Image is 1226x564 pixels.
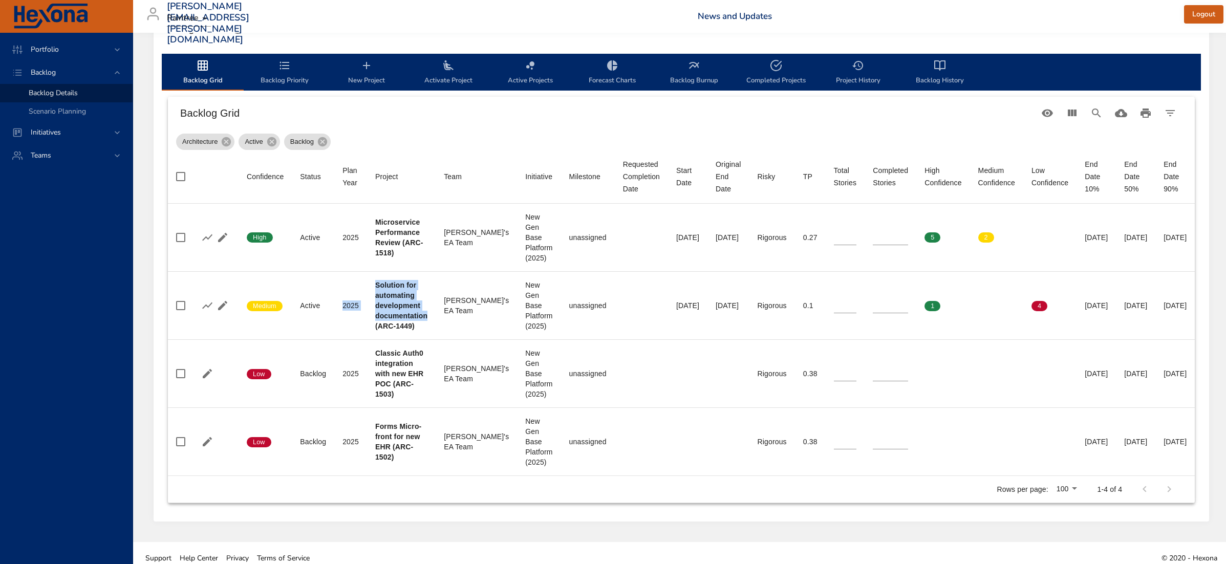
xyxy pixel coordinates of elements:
div: [DATE] [1124,437,1147,447]
span: Scenario Planning [29,106,86,116]
h6: Backlog Grid [180,105,1035,121]
img: Hexona [12,4,89,29]
div: Rigorous [757,437,786,447]
button: Edit Project Details [200,434,215,449]
div: [DATE] [1124,300,1147,311]
div: Plan Year [342,164,359,189]
div: Active [300,232,326,243]
div: High Confidence [924,164,961,189]
div: Milestone [569,170,600,183]
div: 100 [1052,482,1081,497]
div: [PERSON_NAME]'s EA Team [444,363,509,384]
div: Active [300,300,326,311]
span: 2 [978,233,994,242]
span: Low [247,370,271,379]
div: unassigned [569,437,607,447]
span: Medium [247,301,283,311]
span: Project [375,170,427,183]
div: Medium Confidence [978,164,1015,189]
div: [DATE] [1164,232,1187,243]
div: New Gen Base Platform (2025) [525,280,552,331]
div: unassigned [569,300,607,311]
div: Rigorous [757,232,786,243]
div: Sort [1031,164,1068,189]
span: Backlog Priority [250,59,319,86]
b: Microservice Performance Review (ARC-1518) [375,218,423,257]
a: News and Updates [698,10,772,22]
div: [DATE] [716,300,741,311]
div: Sort [525,170,552,183]
div: [PERSON_NAME]'s EA Team [444,295,509,316]
div: Risky [757,170,775,183]
div: New Gen Base Platform (2025) [525,416,552,467]
div: Sort [444,170,462,183]
b: Solution for automating development documentation (ARC-1449) [375,281,427,330]
div: 2025 [342,300,359,311]
div: Sort [247,170,284,183]
span: Logout [1192,8,1215,21]
div: Sort [978,164,1015,189]
span: High [247,233,273,242]
span: Low Confidence [1031,164,1068,189]
div: Total Stories [834,164,857,189]
div: End Date 90% [1164,158,1187,195]
span: Status [300,170,326,183]
span: New Project [332,59,401,86]
div: Rigorous [757,368,786,379]
button: Search [1084,101,1109,125]
span: Active [239,137,269,147]
span: Team [444,170,509,183]
span: Backlog [23,68,64,77]
span: Backlog History [905,59,975,86]
p: 1-4 of 4 [1097,484,1122,494]
h3: [PERSON_NAME][EMAIL_ADDRESS][PERSON_NAME][DOMAIN_NAME] [167,1,249,45]
span: 1 [924,301,940,311]
div: 0.27 [803,232,818,243]
div: Sort [873,164,908,189]
span: 4 [1031,301,1047,311]
div: Start Date [676,164,699,189]
div: Backlog [284,134,331,150]
div: backlog-tab [162,54,1201,91]
span: Activate Project [414,59,483,86]
div: [DATE] [1124,368,1147,379]
span: Completed Projects [741,59,811,86]
span: Backlog Burnup [659,59,729,86]
span: © 2020 - Hexona [1162,553,1217,563]
div: [DATE] [676,232,699,243]
div: 2025 [342,232,359,243]
span: 5 [924,233,940,242]
button: Show Burnup [200,298,215,313]
span: Low [247,438,271,447]
div: unassigned [569,232,607,243]
span: Privacy [226,553,249,563]
div: Sort [623,158,660,195]
div: [DATE] [716,232,741,243]
span: TP [803,170,818,183]
div: [PERSON_NAME]'s EA Team [444,431,509,452]
div: Initiative [525,170,552,183]
b: Forms Micro-front for new EHR (ARC-1502) [375,422,421,461]
button: Logout [1184,5,1223,24]
div: Backlog [300,368,326,379]
div: Sort [757,170,775,183]
div: Sort [834,164,857,189]
span: Active Projects [496,59,565,86]
div: Status [300,170,321,183]
div: [DATE] [1085,300,1108,311]
div: 2025 [342,437,359,447]
div: [DATE] [1164,300,1187,311]
div: Confidence [247,170,284,183]
div: [DATE] [1164,368,1187,379]
div: 0.38 [803,368,818,379]
span: Portfolio [23,45,67,54]
div: unassigned [569,368,607,379]
div: Backlog [300,437,326,447]
span: Original End Date [716,158,741,195]
div: 0.1 [803,300,818,311]
div: [PERSON_NAME]'s EA Team [444,227,509,248]
div: Requested Completion Date [623,158,660,195]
